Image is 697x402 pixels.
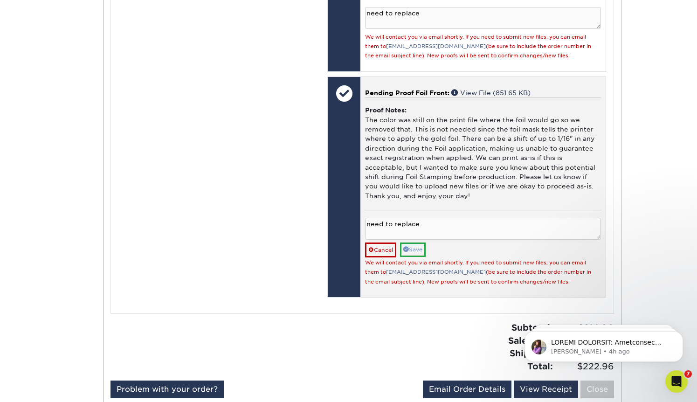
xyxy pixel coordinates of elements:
[400,243,426,257] a: Save
[386,269,486,275] a: [EMAIL_ADDRESS][DOMAIN_NAME]
[386,43,486,49] a: [EMAIL_ADDRESS][DOMAIN_NAME]
[580,381,614,398] a: Close
[365,243,396,257] a: Cancel
[684,370,692,378] span: 7
[451,89,531,97] a: View File (851.65 KB)
[41,36,161,44] p: Message from Erica, sent 4h ago
[365,260,591,285] small: We will contact you via email shortly. If you need to submit new files, you can email them to (be...
[365,106,407,114] strong: Proof Notes:
[514,381,578,398] a: View Receipt
[41,27,160,359] span: LOREMI DOLORSIT: Ametconsec Adipi 21429-52920-54098 Elits doe tem incidid utla etdol magna aliq E...
[365,97,600,210] div: The color was still on the print file where the foil would go so we removed that. This is not nee...
[510,348,553,358] strong: Shipping:
[508,335,553,346] strong: Sales Tax:
[110,381,224,398] a: Problem with your order?
[365,89,449,97] span: Pending Proof Foil Front:
[365,34,591,59] small: We will contact you via email shortly. If you need to submit new files, you can email them to (be...
[423,381,511,398] a: Email Order Details
[511,312,697,377] iframe: Intercom notifications message
[665,370,688,393] iframe: Intercom live chat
